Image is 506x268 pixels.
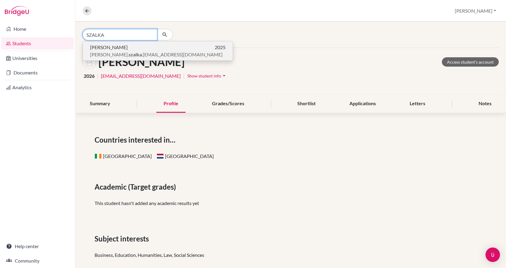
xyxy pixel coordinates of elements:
[95,251,487,259] div: Business, Education, Humanities, Law, Social Sciences
[97,72,98,80] span: |
[187,71,227,80] button: Show student infoarrow_drop_down
[101,72,181,80] a: [EMAIL_ADDRESS][DOMAIN_NAME]
[98,55,185,68] h1: [PERSON_NAME]
[215,44,226,51] span: 2025
[90,44,128,51] span: [PERSON_NAME]
[1,255,74,267] a: Community
[95,233,151,244] span: Subject interests
[5,6,29,16] img: Bridge-U
[95,134,178,145] span: Countries interested in…
[95,153,102,159] span: Ireland
[183,72,185,80] span: |
[90,51,223,58] span: [PERSON_NAME]. .[EMAIL_ADDRESS][DOMAIN_NAME]
[95,153,152,159] span: [GEOGRAPHIC_DATA]
[221,73,227,79] i: arrow_drop_down
[442,57,499,67] a: Access student's account
[1,37,74,49] a: Students
[486,248,500,262] div: Open Intercom Messenger
[452,5,499,17] button: [PERSON_NAME]
[1,23,74,35] a: Home
[1,52,74,64] a: Universities
[83,29,157,40] input: Find student by name...
[84,72,95,80] span: 2026
[83,41,233,61] button: [PERSON_NAME]2025[PERSON_NAME].szalka.[EMAIL_ADDRESS][DOMAIN_NAME]
[342,95,383,113] div: Applications
[83,95,117,113] div: Summary
[156,95,186,113] div: Profile
[157,153,164,159] span: Netherlands
[187,73,221,78] span: Show student info
[95,181,178,192] span: Academic (Target grades)
[129,52,142,57] b: szalka
[471,95,499,113] div: Notes
[1,81,74,93] a: Analytics
[157,153,214,159] span: [GEOGRAPHIC_DATA]
[402,95,433,113] div: Letters
[1,67,74,79] a: Documents
[1,240,74,252] a: Help center
[95,200,487,207] p: This student hasn't added any academic results yet
[290,95,323,113] div: Shortlist
[83,55,96,69] img: Emma Ábrahám's avatar
[205,95,251,113] div: Grades/Scores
